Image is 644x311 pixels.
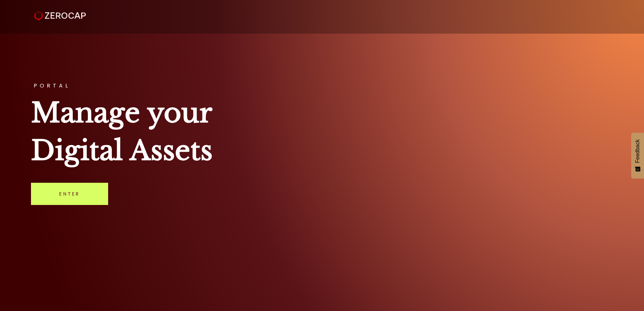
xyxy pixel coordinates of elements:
h3: PORTAL [31,83,613,89]
h1: Manage your Digital Assets [31,94,613,169]
button: Feedback - Show survey [631,133,644,178]
img: ZeroCap [34,11,86,21]
span: Feedback [635,139,641,163]
a: Enter [31,183,108,205]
